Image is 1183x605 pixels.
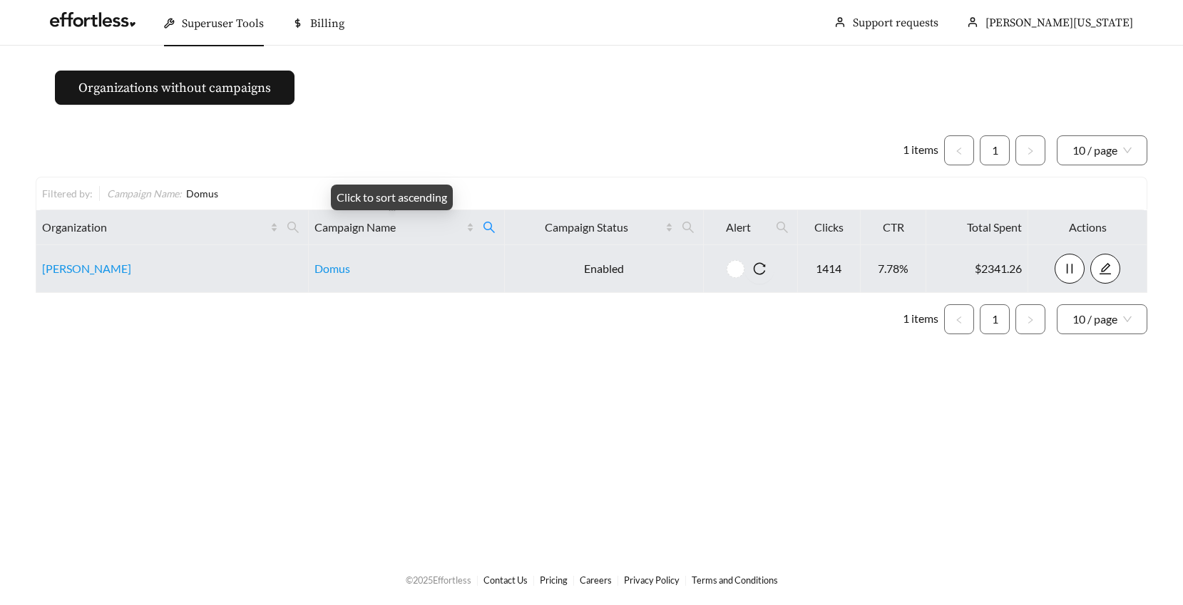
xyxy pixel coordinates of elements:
span: edit [1091,262,1120,275]
li: 1 items [903,135,938,165]
li: 1 items [903,304,938,334]
span: Campaign Status [511,219,663,236]
td: 1414 [798,245,861,293]
button: pause [1055,254,1085,284]
span: right [1026,147,1035,155]
span: left [955,147,963,155]
span: right [1026,316,1035,324]
a: 1 [980,305,1009,333]
li: Next Page [1015,135,1045,165]
a: Privacy Policy [624,574,680,586]
span: © 2025 Effortless [406,574,471,586]
a: Support requests [853,16,938,30]
span: pause [1055,262,1084,275]
span: search [682,221,695,234]
span: search [770,216,794,239]
div: Filtered by: [42,186,99,201]
span: [PERSON_NAME][US_STATE] [985,16,1133,30]
span: search [483,221,496,234]
td: $2341.26 [926,245,1029,293]
button: left [944,304,974,334]
span: Domus [186,187,218,200]
span: Campaign Name : [107,187,182,200]
span: Campaign Name [314,219,464,236]
li: Previous Page [944,135,974,165]
span: 10 / page [1072,136,1132,165]
td: 7.78% [861,245,926,293]
span: reload [744,262,774,275]
span: Organizations without campaigns [78,78,271,98]
span: 10 / page [1072,305,1132,333]
button: Organizations without campaigns [55,71,295,105]
th: Total Spent [926,210,1029,245]
li: 1 [980,304,1010,334]
span: Alert [710,219,767,236]
a: Contact Us [483,574,528,586]
a: Careers [580,574,612,586]
span: search [281,216,305,239]
td: Enabled [505,245,705,293]
div: Page Size [1057,304,1147,334]
div: Page Size [1057,135,1147,165]
button: reload [744,254,774,284]
span: search [477,216,501,239]
a: 1 [980,136,1009,165]
th: CTR [861,210,926,245]
span: left [955,316,963,324]
button: right [1015,135,1045,165]
a: Domus [314,262,350,275]
span: Billing [310,16,344,31]
a: [PERSON_NAME] [42,262,131,275]
a: Terms and Conditions [692,574,778,586]
th: Clicks [798,210,861,245]
span: search [287,221,299,234]
a: Pricing [540,574,568,586]
span: search [776,221,789,234]
li: 1 [980,135,1010,165]
th: Actions [1028,210,1147,245]
li: Next Page [1015,304,1045,334]
a: edit [1090,262,1120,275]
button: edit [1090,254,1120,284]
li: Previous Page [944,304,974,334]
button: right [1015,304,1045,334]
span: search [676,216,700,239]
span: Superuser Tools [182,16,264,31]
span: Organization [42,219,267,236]
button: left [944,135,974,165]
